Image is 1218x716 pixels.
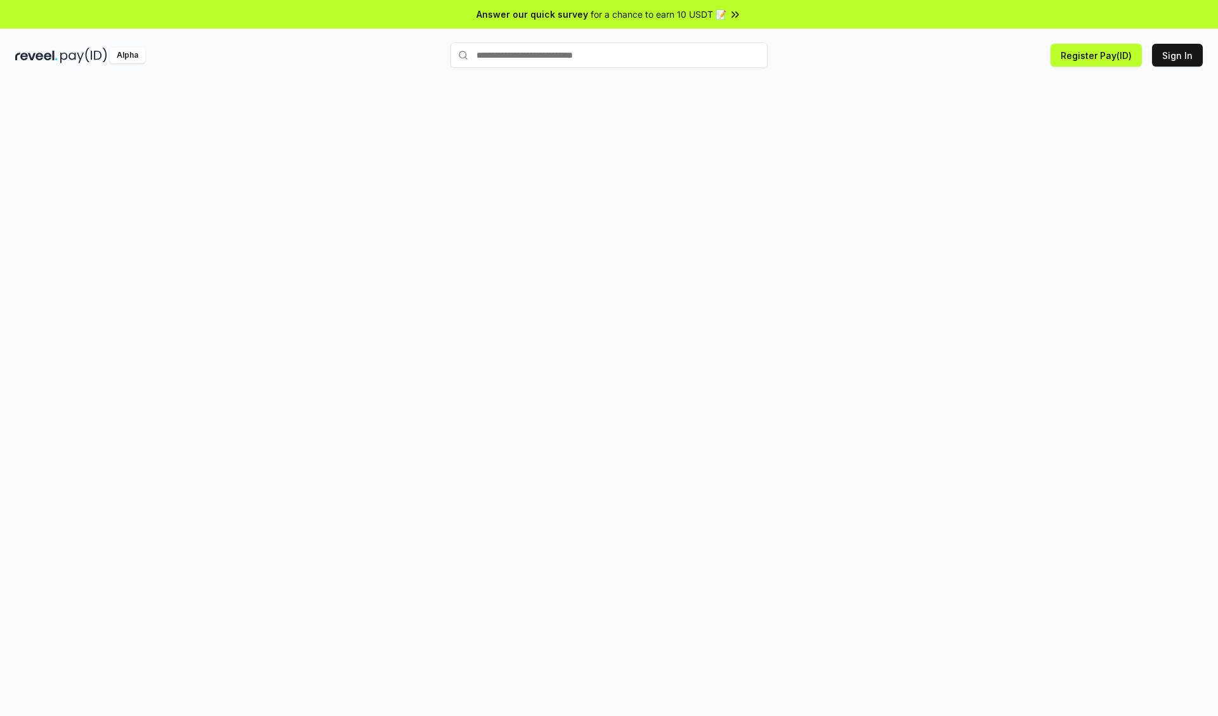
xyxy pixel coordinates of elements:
span: Answer our quick survey [476,8,588,21]
button: Sign In [1152,44,1203,67]
img: reveel_dark [15,48,58,63]
img: pay_id [60,48,107,63]
div: Alpha [110,48,145,63]
span: for a chance to earn 10 USDT 📝 [591,8,726,21]
button: Register Pay(ID) [1051,44,1142,67]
